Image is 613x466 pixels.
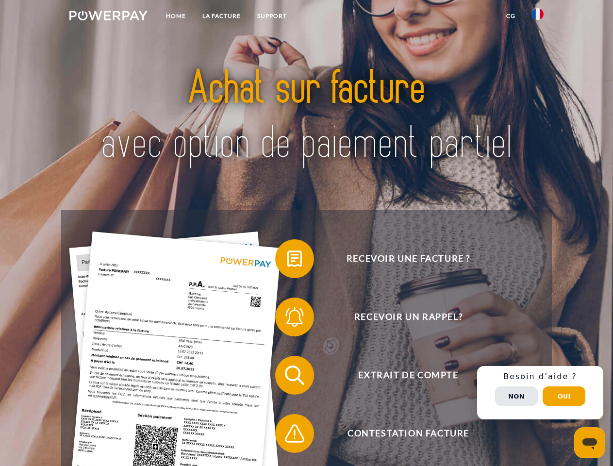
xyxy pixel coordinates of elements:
img: title-powerpay_fr.svg [93,47,520,186]
a: Home [158,7,194,25]
button: Oui [543,386,585,406]
h3: Besoin d’aide ? [483,372,597,382]
button: Extrait de compte [275,356,528,395]
img: logo-powerpay-white.svg [69,11,148,20]
a: CG [498,7,524,25]
span: Recevoir un rappel? [289,298,527,336]
img: qb_search.svg [282,363,307,387]
a: Support [249,7,295,25]
span: Recevoir une facture ? [289,239,527,278]
span: Extrait de compte [289,356,527,395]
img: qb_bell.svg [282,305,307,329]
div: Schnellhilfe [477,366,603,419]
img: qb_warning.svg [282,421,307,446]
button: Non [495,386,538,406]
button: Recevoir une facture ? [275,239,528,278]
iframe: Bouton de lancement de la fenêtre de messagerie [574,427,605,458]
button: Recevoir un rappel? [275,298,528,336]
a: LA FACTURE [194,7,249,25]
button: Contestation Facture [275,414,528,453]
span: Contestation Facture [289,414,527,453]
img: fr [532,8,544,20]
img: qb_bill.svg [282,247,307,271]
